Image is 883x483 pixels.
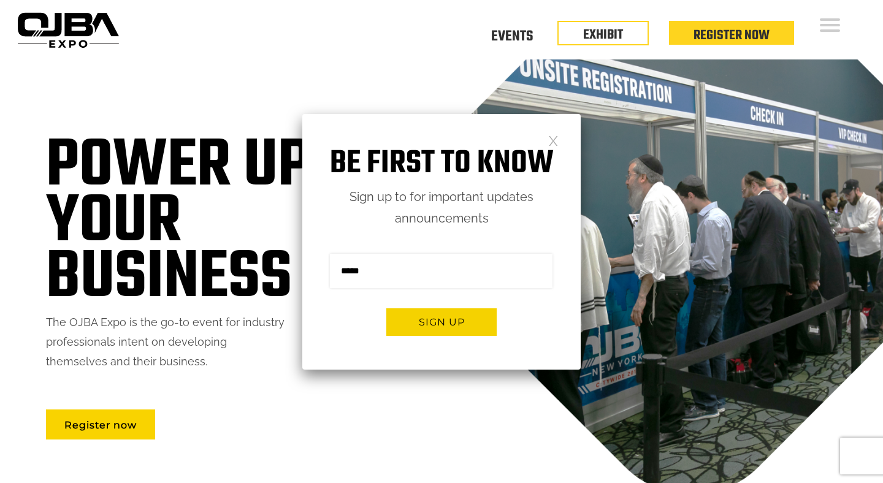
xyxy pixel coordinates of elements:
a: EXHIBIT [583,25,623,45]
h1: Be first to know [302,145,581,183]
p: Sign up to for important updates announcements [302,186,581,229]
a: Register now [46,409,155,439]
a: Close [548,135,559,145]
h1: Power up your business [46,139,311,306]
button: Sign up [386,308,497,336]
p: The OJBA Expo is the go-to event for industry professionals intent on developing themselves and t... [46,313,311,371]
a: Register Now [694,25,770,46]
